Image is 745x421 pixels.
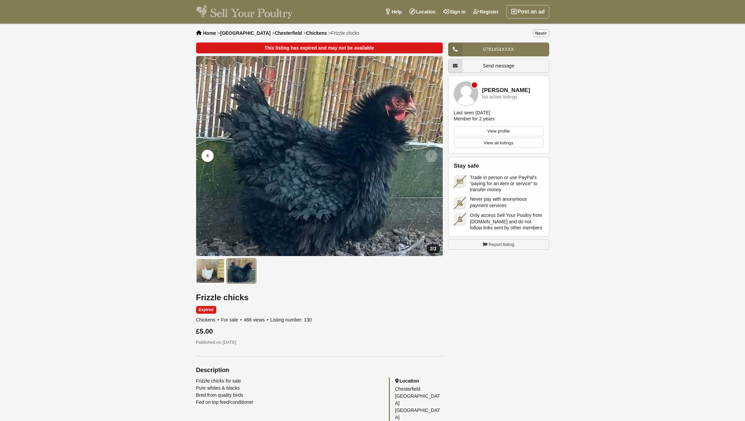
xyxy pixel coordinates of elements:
[406,5,439,19] a: Location
[196,328,443,335] div: £5.00
[196,367,443,373] h2: Description
[203,30,216,36] a: Home
[448,239,549,250] a: Report listing
[196,377,382,406] div: Frizzle chicks for sale Pure whites & blacks Bred from quality birds Fed on top feed/conditioner
[196,259,225,283] img: Frizzle chicks - 1
[395,377,443,384] h2: Location
[454,163,544,169] h2: Stay safe
[482,87,530,94] a: [PERSON_NAME]
[472,82,477,88] div: Member is offline
[470,196,544,208] span: Never pay with anonymous payment services
[469,5,502,19] a: Register
[220,30,271,36] a: [GEOGRAPHIC_DATA]
[221,317,242,322] span: For sale
[482,94,518,100] div: No active listings
[331,30,359,36] span: Frizzle chicks
[227,259,256,283] img: Frizzle chicks - 2
[270,317,312,322] span: Listing number: 130
[196,56,443,256] img: Frizzle chicks - 2/2
[244,317,269,322] span: 468 views
[454,138,544,148] a: View all listings
[483,47,514,52] span: 0781454XXXX
[217,30,271,36] li: >
[434,246,437,251] span: 2
[196,317,220,322] span: Chickens
[483,63,514,68] span: Send message
[275,30,302,36] a: Chesterfield
[448,43,549,56] a: 0781454XXXX
[489,241,514,248] span: Report listing
[448,59,549,73] a: Send message
[303,30,327,36] li: >
[470,212,544,231] span: Only access Sell Your Poultry from [DOMAIN_NAME] and do not follow links sent by other members
[395,386,443,421] div: Chesterfield [GEOGRAPHIC_DATA] [GEOGRAPHIC_DATA]
[422,147,439,165] div: Next slide
[454,81,478,106] img: Kerryanne
[306,30,327,36] a: Chickens
[196,306,216,314] span: Expired
[196,56,443,256] li: 2 / 2
[454,110,491,116] div: Last seen [DATE]
[454,126,544,136] a: View profile
[439,5,469,19] a: Sign in
[272,30,302,36] li: >
[430,246,433,251] span: 2
[381,5,405,19] a: Help
[470,174,544,193] span: Trade in person or use PayPal's “paying for an item or service” to transfer money
[196,5,293,19] img: Sell Your Poultry
[199,147,217,165] div: Previous slide
[533,29,549,37] a: Next
[427,244,440,253] div: /
[328,30,359,36] li: >
[196,43,443,53] div: This listing has expired and may not be available
[454,116,495,122] div: Member for 2 years
[196,293,443,302] h1: Frizzle chicks
[196,339,443,346] p: Published on [DATE]
[506,5,549,19] a: Post an ad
